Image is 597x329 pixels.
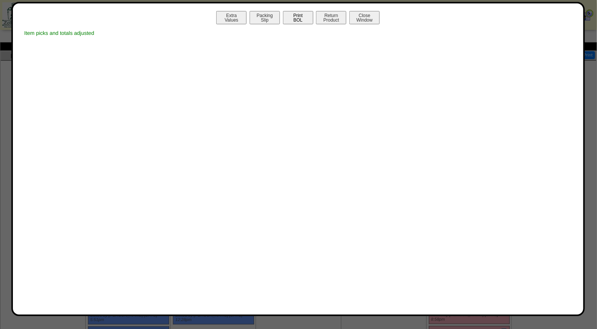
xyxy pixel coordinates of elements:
[349,17,380,23] a: CloseWindow
[316,11,346,24] button: ReturnProduct
[20,26,576,40] div: Item picks and totals adjusted
[349,11,380,24] button: CloseWindow
[282,17,316,23] a: PrintBOL
[216,11,247,24] button: ExtraValues
[250,11,280,24] button: PackingSlip
[283,11,313,24] button: PrintBOL
[249,17,282,23] a: PackingSlip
